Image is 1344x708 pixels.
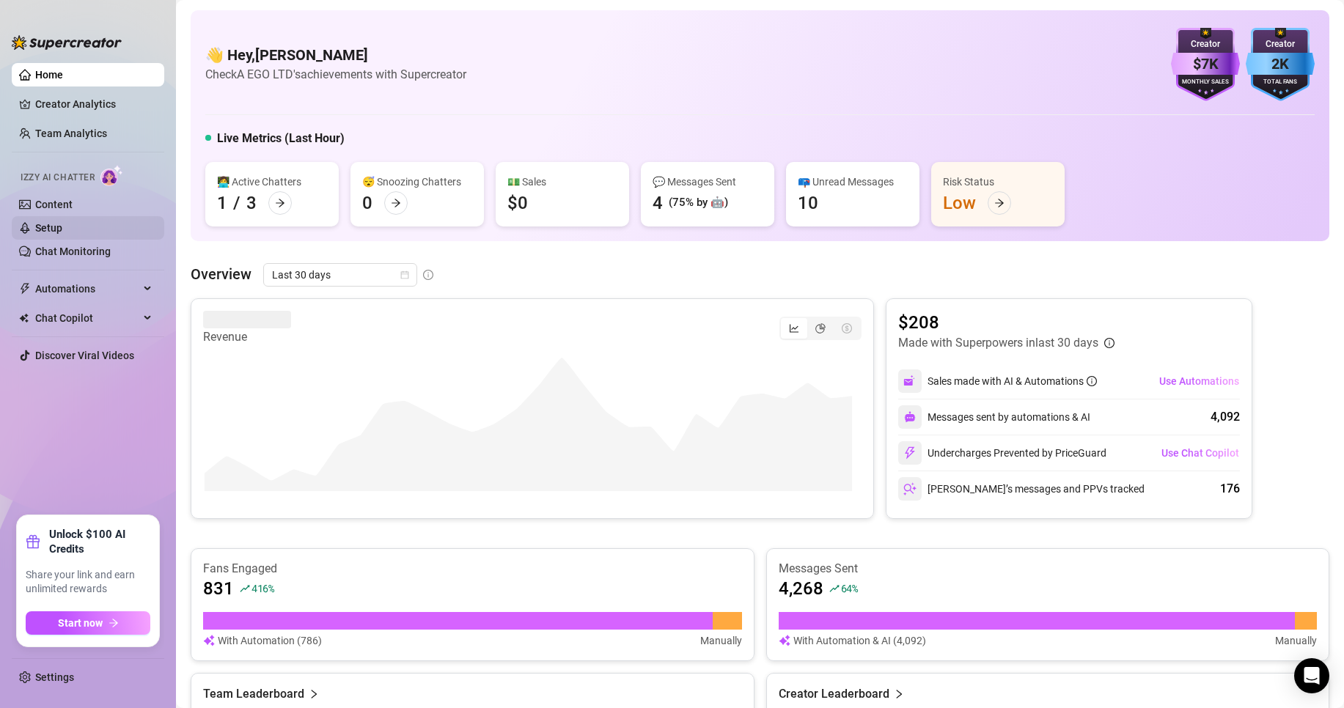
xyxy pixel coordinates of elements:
article: Manually [1275,633,1317,649]
span: rise [240,583,250,594]
a: Content [35,199,73,210]
span: Use Chat Copilot [1161,447,1239,459]
div: $0 [507,191,528,215]
div: 4,092 [1211,408,1240,426]
div: Sales made with AI & Automations [928,373,1097,389]
article: Team Leaderboard [203,685,304,703]
div: Monthly Sales [1171,78,1240,87]
article: 831 [203,577,234,600]
a: Discover Viral Videos [35,350,134,361]
span: Izzy AI Chatter [21,171,95,185]
div: 😴 Snoozing Chatters [362,174,472,190]
div: [PERSON_NAME]’s messages and PPVs tracked [898,477,1145,501]
span: info-circle [1104,338,1115,348]
h4: 👋 Hey, [PERSON_NAME] [205,45,466,65]
span: info-circle [1087,376,1097,386]
span: arrow-right [109,618,119,628]
span: Start now [58,617,103,629]
img: svg%3e [903,482,917,495]
div: 👩‍💻 Active Chatters [217,174,327,190]
div: 4 [653,191,663,215]
article: With Automation (786) [218,633,322,649]
button: Use Automations [1158,369,1240,393]
article: With Automation & AI (4,092) [793,633,926,649]
article: Manually [700,633,742,649]
article: 4,268 [779,577,823,600]
div: 📪 Unread Messages [798,174,908,190]
span: Automations [35,277,139,300]
strong: Unlock $100 AI Credits [49,527,150,556]
img: svg%3e [904,411,916,423]
span: pie-chart [815,323,826,333]
div: Creator [1246,37,1315,51]
span: info-circle [423,270,433,280]
span: Use Automations [1159,375,1239,387]
article: Made with Superpowers in last 30 days [898,334,1098,352]
span: calendar [400,270,409,279]
span: thunderbolt [19,283,31,295]
article: Overview [191,263,251,285]
div: Messages sent by automations & AI [898,405,1090,429]
span: Share your link and earn unlimited rewards [26,568,150,597]
a: Settings [35,671,74,683]
span: right [894,685,904,703]
img: svg%3e [903,375,917,388]
article: Messages Sent [779,561,1318,577]
div: 💬 Messages Sent [653,174,763,190]
span: Chat Copilot [35,306,139,330]
img: logo-BBDzfeDw.svg [12,35,122,50]
div: 💵 Sales [507,174,617,190]
a: Chat Monitoring [35,246,111,257]
button: Use Chat Copilot [1161,441,1240,465]
div: 2K [1246,53,1315,75]
span: arrow-right [994,198,1005,208]
div: 3 [246,191,257,215]
button: Start nowarrow-right [26,611,150,635]
article: Check A EGO LTD's achievements with Supercreator [205,65,466,84]
div: Open Intercom Messenger [1294,658,1329,693]
div: 176 [1220,480,1240,498]
div: (75% by 🤖) [669,194,728,212]
img: svg%3e [779,633,790,649]
div: Creator [1171,37,1240,51]
img: Chat Copilot [19,313,29,323]
div: 0 [362,191,372,215]
article: Revenue [203,328,291,346]
span: Last 30 days [272,264,408,286]
img: blue-badge-DgoSNQY1.svg [1246,28,1315,101]
article: Fans Engaged [203,561,742,577]
span: 64 % [841,581,858,595]
img: purple-badge-B9DA21FR.svg [1171,28,1240,101]
span: line-chart [789,323,799,333]
img: svg%3e [203,633,215,649]
a: Creator Analytics [35,92,153,116]
article: Creator Leaderboard [779,685,889,703]
div: 1 [217,191,227,215]
div: Total Fans [1246,78,1315,87]
span: right [309,685,319,703]
div: $7K [1171,53,1240,75]
img: AI Chatter [100,165,123,186]
div: segmented control [779,317,862,340]
span: arrow-right [275,198,285,208]
a: Home [35,69,63,81]
span: rise [829,583,840,594]
span: gift [26,534,40,549]
img: svg%3e [903,446,917,460]
div: 10 [798,191,818,215]
a: Setup [35,222,62,234]
h5: Live Metrics (Last Hour) [217,130,345,147]
a: Team Analytics [35,128,107,139]
div: Undercharges Prevented by PriceGuard [898,441,1106,465]
span: dollar-circle [842,323,852,333]
span: arrow-right [391,198,401,208]
article: $208 [898,311,1115,334]
div: Risk Status [943,174,1053,190]
span: 416 % [251,581,274,595]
